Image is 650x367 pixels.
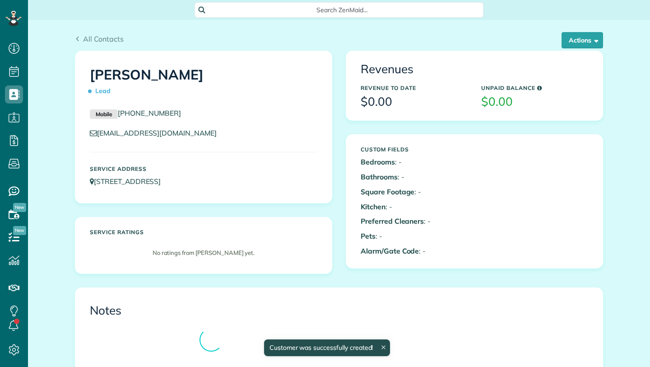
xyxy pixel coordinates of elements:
[361,216,424,226] b: Preferred Cleaners
[90,166,317,172] h5: Service Address
[481,85,588,91] h5: Unpaid Balance
[562,32,603,48] button: Actions
[361,172,398,181] b: Bathrooms
[90,83,114,99] span: Lead
[90,67,317,99] h1: [PERSON_NAME]
[90,304,588,317] h3: Notes
[83,34,124,43] span: All Contacts
[361,231,468,241] p: : -
[90,108,181,118] a: Mobile[PHONE_NUMBER]
[13,226,26,235] span: New
[361,187,414,196] b: Square Footage
[361,157,468,167] p: : -
[90,109,118,119] small: Mobile
[361,246,419,255] b: Alarm/Gate Code
[94,249,313,257] p: No ratings from [PERSON_NAME] yet.
[361,216,468,226] p: : -
[361,202,385,211] b: Kitchen
[90,177,169,186] a: [STREET_ADDRESS]
[361,63,588,76] h3: Revenues
[361,246,468,256] p: : -
[75,33,124,44] a: All Contacts
[264,339,390,356] div: Customer was successfully created!
[361,172,468,182] p: : -
[361,187,468,197] p: : -
[361,85,468,91] h5: Revenue to Date
[90,128,225,137] a: [EMAIL_ADDRESS][DOMAIN_NAME]
[13,203,26,212] span: New
[361,202,468,212] p: : -
[361,231,376,240] b: Pets
[361,157,395,166] b: Bedrooms
[90,229,317,235] h5: Service ratings
[361,95,468,108] h3: $0.00
[361,146,468,152] h5: Custom Fields
[481,95,588,108] h3: $0.00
